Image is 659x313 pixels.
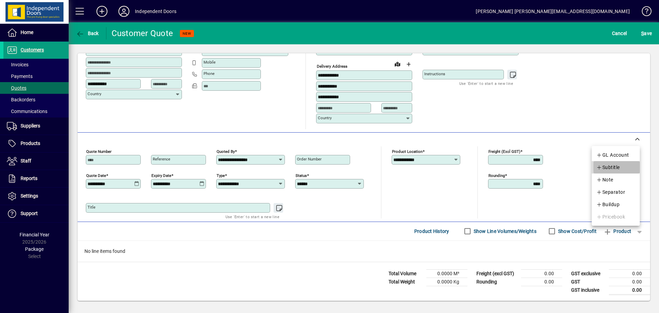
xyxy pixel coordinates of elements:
[592,174,640,186] button: Note
[592,211,640,223] button: Pricebook
[592,186,640,198] button: Separator
[592,161,640,174] button: Subtitle
[596,188,625,196] span: Separator
[596,163,620,171] span: Subtitle
[596,200,620,209] span: Buildup
[596,176,613,184] span: Note
[592,149,640,161] button: GL Account
[596,213,625,221] span: Pricebook
[596,151,629,159] span: GL Account
[592,198,640,211] button: Buildup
